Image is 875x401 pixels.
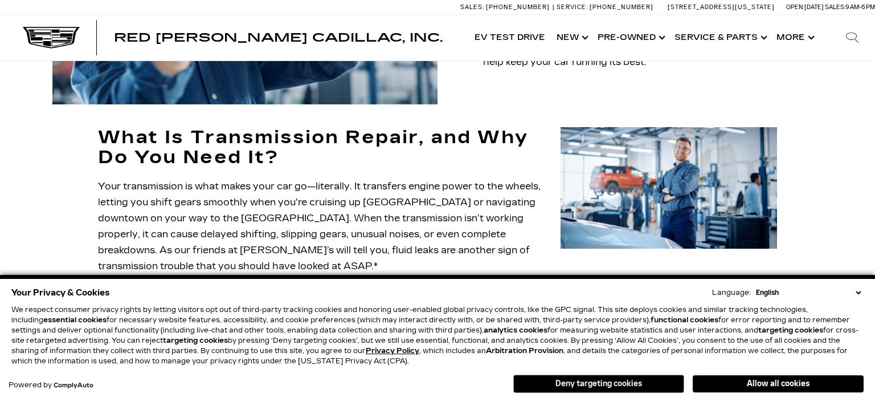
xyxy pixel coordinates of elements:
[43,316,107,324] strong: essential cookies
[11,305,864,366] p: We respect consumer privacy rights by letting visitors opt out of third-party tracking cookies an...
[486,347,563,355] strong: Arbitration Provision
[163,337,228,345] strong: targeting cookies
[786,3,824,11] span: Open [DATE]
[668,3,775,11] a: [STREET_ADDRESS][US_STATE]
[549,127,777,255] img: Transmission Repair near Colorado Springs, CO
[592,15,669,60] a: Pre-Owned
[712,289,751,296] div: Language:
[845,3,875,11] span: 9 AM-6 PM
[513,375,684,393] button: Deny targeting cookies
[98,179,777,274] p: Your transmission is what makes your car go—literally. It transfers engine power to the wheels, l...
[366,347,419,355] a: Privacy Policy
[23,27,80,48] img: Cadillac Dark Logo with Cadillac White Text
[825,3,845,11] span: Sales:
[460,4,553,10] a: Sales: [PHONE_NUMBER]
[590,3,653,11] span: [PHONE_NUMBER]
[551,15,592,60] a: New
[484,326,547,334] strong: analytics cookies
[557,3,588,11] span: Service:
[11,285,110,301] span: Your Privacy & Cookies
[553,4,656,10] a: Service: [PHONE_NUMBER]
[486,3,550,11] span: [PHONE_NUMBER]
[693,375,864,392] button: Allow all cookies
[114,31,443,44] span: Red [PERSON_NAME] Cadillac, Inc.
[469,15,551,60] a: EV Test Drive
[771,15,818,60] button: More
[98,126,528,168] strong: What Is Transmission Repair, and Why Do You Need It?
[758,326,823,334] strong: targeting cookies
[669,15,771,60] a: Service & Parts
[753,287,864,298] select: Language Select
[9,382,93,389] div: Powered by
[460,3,484,11] span: Sales:
[114,32,443,43] a: Red [PERSON_NAME] Cadillac, Inc.
[54,382,93,389] a: ComplyAuto
[651,316,718,324] strong: functional cookies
